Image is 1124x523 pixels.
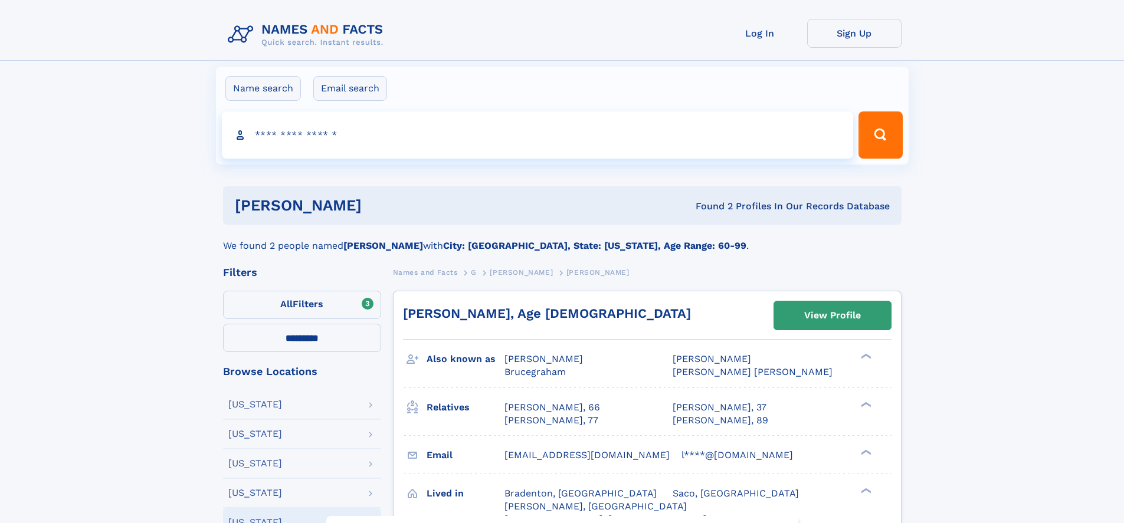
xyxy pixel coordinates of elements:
[774,301,891,330] a: View Profile
[858,400,872,408] div: ❯
[713,19,807,48] a: Log In
[313,76,387,101] label: Email search
[807,19,902,48] a: Sign Up
[504,488,657,499] span: Bradenton, [GEOGRAPHIC_DATA]
[673,366,833,377] span: [PERSON_NAME] [PERSON_NAME]
[504,401,600,414] a: [PERSON_NAME], 66
[529,200,890,213] div: Found 2 Profiles In Our Records Database
[393,265,458,279] a: Names and Facts
[504,414,598,427] a: [PERSON_NAME], 77
[427,483,504,504] h3: Lived in
[858,111,902,159] button: Search Button
[403,306,691,321] a: [PERSON_NAME], Age [DEMOGRAPHIC_DATA]
[427,445,504,465] h3: Email
[235,198,529,213] h1: [PERSON_NAME]
[504,366,566,377] span: Brucegraham
[673,414,768,427] a: [PERSON_NAME], 89
[504,501,687,512] span: [PERSON_NAME], [GEOGRAPHIC_DATA]
[228,488,282,498] div: [US_STATE]
[566,268,630,277] span: [PERSON_NAME]
[858,448,872,456] div: ❯
[223,225,902,253] div: We found 2 people named with .
[490,268,553,277] span: [PERSON_NAME]
[222,111,854,159] input: search input
[504,449,670,460] span: [EMAIL_ADDRESS][DOMAIN_NAME]
[225,76,301,101] label: Name search
[504,353,583,364] span: [PERSON_NAME]
[443,240,746,251] b: City: [GEOGRAPHIC_DATA], State: [US_STATE], Age Range: 60-99
[228,400,282,409] div: [US_STATE]
[858,486,872,494] div: ❯
[490,265,553,279] a: [PERSON_NAME]
[427,397,504,417] h3: Relatives
[673,401,766,414] a: [PERSON_NAME], 37
[228,459,282,468] div: [US_STATE]
[858,353,872,360] div: ❯
[223,19,393,51] img: Logo Names and Facts
[280,298,293,310] span: All
[228,429,282,439] div: [US_STATE]
[804,302,861,329] div: View Profile
[471,268,477,277] span: G
[471,265,477,279] a: G
[223,291,381,319] label: Filters
[343,240,423,251] b: [PERSON_NAME]
[427,349,504,369] h3: Also known as
[673,353,751,364] span: [PERSON_NAME]
[223,366,381,377] div: Browse Locations
[223,267,381,278] div: Filters
[673,488,799,499] span: Saco, [GEOGRAPHIC_DATA]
